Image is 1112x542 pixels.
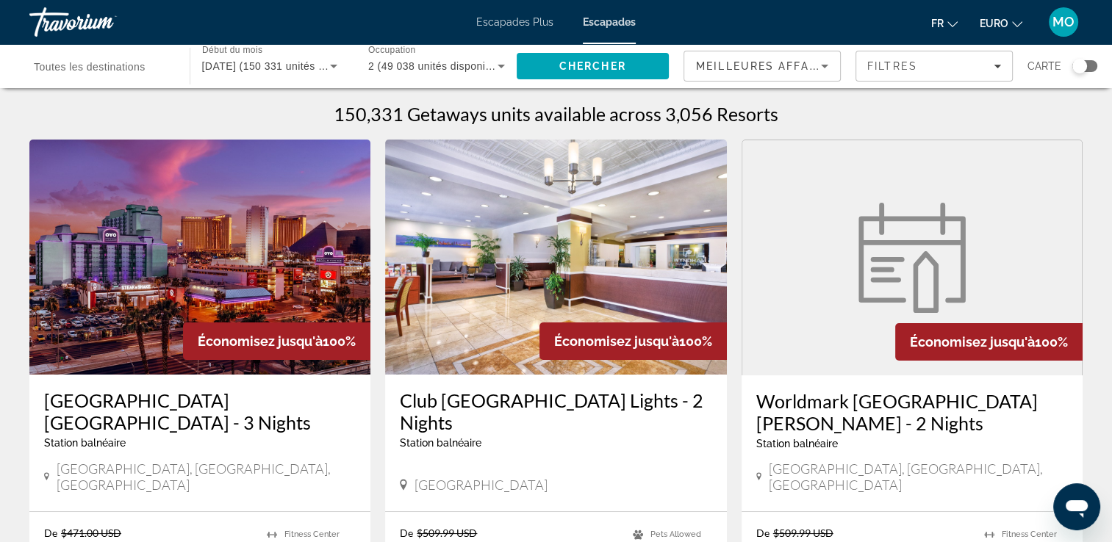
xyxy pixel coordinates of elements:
span: [GEOGRAPHIC_DATA], [GEOGRAPHIC_DATA], [GEOGRAPHIC_DATA] [769,460,1068,493]
span: [DATE] (150 331 unités disponibles) [202,60,377,72]
span: $509.99 USD [417,527,477,539]
span: [GEOGRAPHIC_DATA], [GEOGRAPHIC_DATA], [GEOGRAPHIC_DATA] [57,460,356,493]
span: Meilleures affaires [696,60,837,72]
span: Fitness Center [284,530,340,539]
button: Menu utilisateur [1044,7,1083,37]
span: Économisez jusqu'à [910,334,1035,350]
span: EURO [980,18,1008,29]
span: Fr [931,18,944,29]
a: Travorium [29,3,176,41]
img: Worldmark San Diego Balboa Park - 2 Nights [850,203,975,313]
div: 100% [895,323,1083,361]
iframe: Bouton de lancement de la fenêtre de messagerie [1053,483,1100,530]
a: Escapades Plus [476,16,553,28]
a: Club [GEOGRAPHIC_DATA] Lights - 2 Nights [400,389,711,433]
span: De [44,527,57,539]
span: Station balnéaire [44,437,126,449]
button: Changer la langue [931,12,958,34]
a: [GEOGRAPHIC_DATA] [GEOGRAPHIC_DATA] - 3 Nights [44,389,356,433]
span: Filtres [867,60,917,72]
span: Toutes les destinations [34,61,146,73]
span: Occupation [368,46,415,55]
a: Escapades [583,16,636,28]
h1: 150,331 Getaways units available across 3,056 Resorts [334,103,778,125]
span: Économisez jusqu'à [198,333,323,349]
span: $509.99 USD [773,527,833,539]
span: Carte [1027,56,1061,76]
span: Chercher [559,60,626,72]
span: De [756,527,770,539]
a: Worldmark San Diego Balboa Park - 2 Nights [742,140,1083,375]
span: $471.00 USD [61,527,121,539]
span: Station balnéaire [400,437,481,449]
span: MO [1052,15,1075,29]
img: OYO Hotel & Casino Las Vegas - 3 Nights [29,140,370,375]
img: Club Wyndham Harbour Lights - 2 Nights [385,140,726,375]
span: 2 (49 038 unités disponibles) [368,60,509,72]
input: Sélectionnez la destination [34,58,171,76]
span: Début du mois [202,46,262,55]
span: Station balnéaire [756,438,838,449]
span: De [400,527,413,539]
a: Worldmark [GEOGRAPHIC_DATA][PERSON_NAME] - 2 Nights [756,390,1068,434]
button: Changer de devise [980,12,1022,34]
div: 100% [183,322,370,360]
button: Rechercher [517,53,670,79]
span: Fitness Center [1002,530,1057,539]
span: Pets Allowed [650,530,701,539]
div: 100% [539,322,727,360]
button: Filtres [855,51,1013,82]
span: Économisez jusqu'à [554,333,679,349]
mat-select: Trier par [696,57,828,75]
span: [GEOGRAPHIC_DATA] [415,477,548,493]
